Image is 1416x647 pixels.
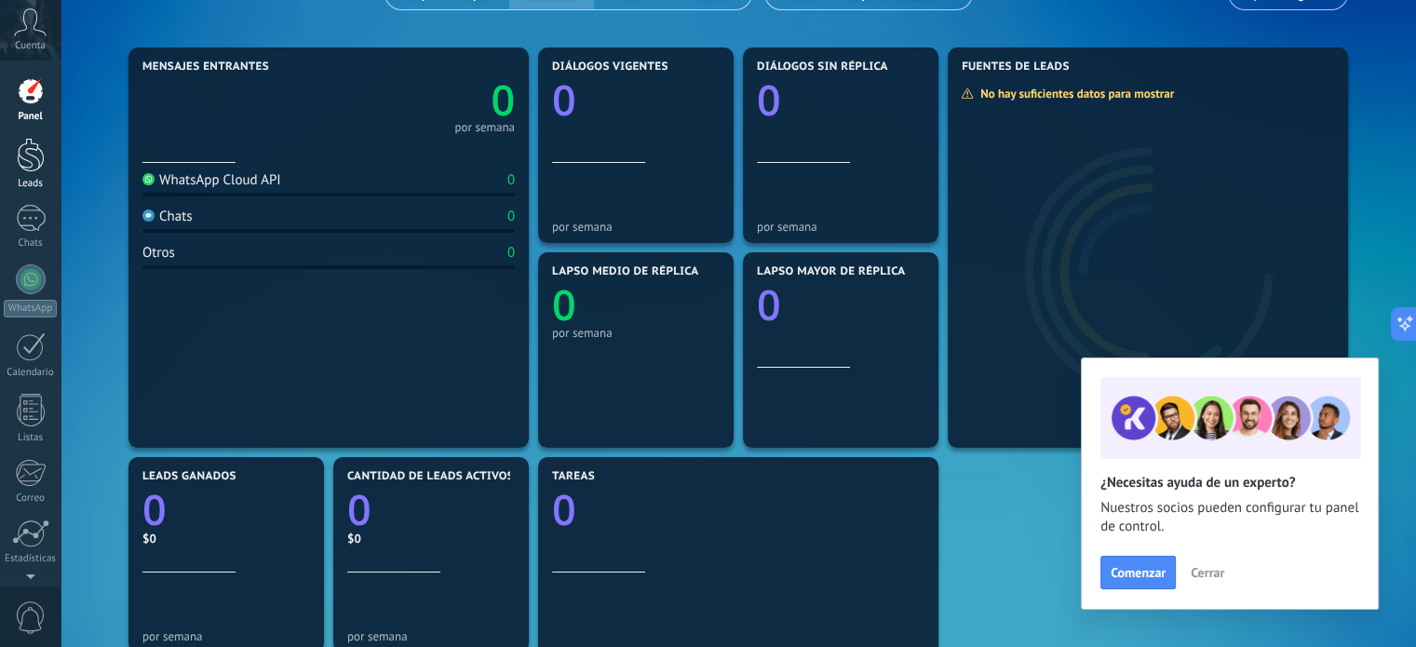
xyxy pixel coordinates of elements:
span: Mensajes entrantes [142,61,269,74]
span: Cantidad de leads activos [347,470,514,483]
a: 0 [552,481,924,538]
div: Estadísticas [4,553,58,565]
h2: ¿Necesitas ayuda de un experto? [1100,474,1359,492]
text: 0 [347,481,371,538]
div: Panel [4,111,58,123]
div: 0 [507,171,515,189]
div: Listas [4,432,58,444]
span: Lapso mayor de réplica [757,265,905,278]
span: Leads ganados [142,470,236,483]
div: 0 [507,244,515,262]
img: WhatsApp Cloud API [142,173,155,185]
div: $0 [347,531,515,546]
div: Chats [4,237,58,249]
span: Nuestros socios pueden configurar tu panel de control. [1100,499,1359,536]
div: por semana [142,629,310,643]
div: $0 [142,531,310,546]
a: 0 [347,481,515,538]
div: 0 [507,208,515,225]
text: 0 [552,481,576,538]
img: Chats [142,209,155,222]
button: Cerrar [1182,559,1233,586]
span: Tareas [552,470,595,483]
div: WhatsApp Cloud API [142,171,281,189]
div: por semana [552,220,720,234]
text: 0 [757,276,781,333]
span: Comenzar [1111,566,1166,579]
div: No hay suficientes datos para mostrar [961,86,1187,101]
div: Calendario [4,367,58,379]
span: Cerrar [1191,566,1224,579]
div: Chats [142,208,193,225]
span: Fuentes de leads [962,61,1070,74]
text: 0 [757,72,781,128]
div: Otros [142,244,175,262]
div: por semana [552,326,720,340]
text: 0 [491,72,515,128]
button: Comenzar [1100,556,1176,589]
span: Diálogos vigentes [552,61,668,74]
div: Leads [4,178,58,190]
span: Diálogos sin réplica [757,61,888,74]
text: 0 [552,72,576,128]
div: por semana [347,629,515,643]
div: Correo [4,492,58,505]
div: por semana [757,220,924,234]
a: 0 [142,481,310,538]
span: Lapso medio de réplica [552,265,699,278]
a: 0 [329,72,515,128]
div: WhatsApp [4,300,57,317]
span: Cuenta [15,40,46,52]
text: 0 [552,276,576,333]
text: 0 [142,481,167,538]
div: por semana [454,123,515,132]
